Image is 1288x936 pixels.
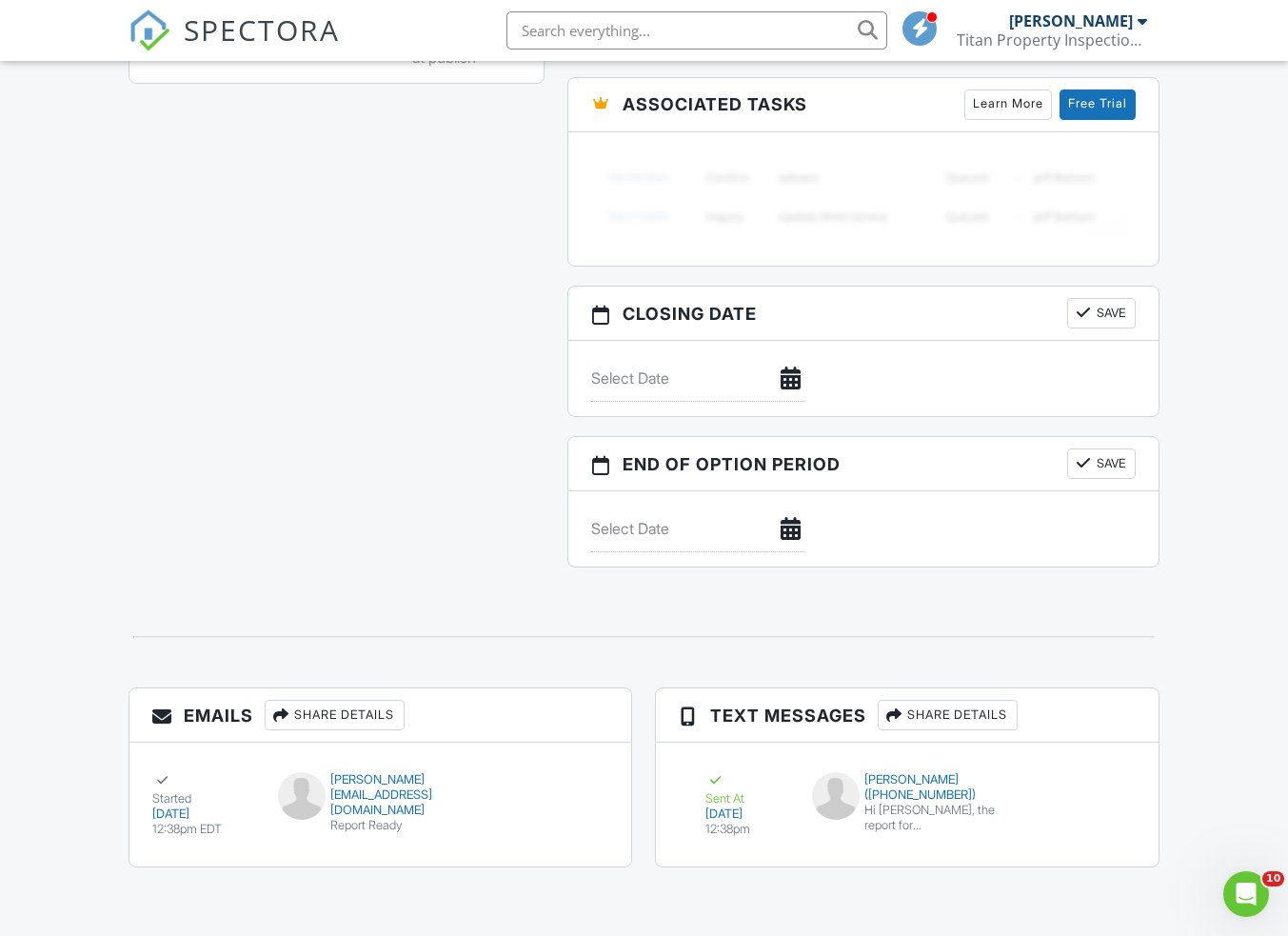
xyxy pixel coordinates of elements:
div: Sent At [705,772,789,807]
h3: Emails [129,688,631,743]
div: Share Details [878,700,1018,730]
span: Closing date [623,301,757,327]
div: Hi [PERSON_NAME], the report for [STREET_ADDRESS] is ready: [URL][DOMAIN_NAME] - [PERSON_NAME] [P... [864,803,1002,833]
img: The Best Home Inspection Software - Spectora [129,10,170,51]
button: Save [1067,298,1136,329]
input: Search everything... [506,11,887,50]
a: Started [DATE] 12:38pm EDT [PERSON_NAME][EMAIL_ADDRESS][DOMAIN_NAME] Report Ready [129,757,631,852]
span: SPECTORA [184,10,340,50]
a: Learn More [964,90,1052,120]
input: Select Date [591,506,804,552]
div: [PERSON_NAME] [1009,11,1133,30]
div: [DATE] [705,807,789,822]
div: Started [152,772,255,807]
a: Sent At [DATE] 12:38pm [PERSON_NAME] ([PHONE_NUMBER]) Hi [PERSON_NAME], the report for [STREET_AD... [679,757,1135,852]
button: Save [1067,448,1136,479]
span: Associated Tasks [623,91,807,117]
div: 12:38pm [705,822,789,837]
img: default-user-f0147aede5fd5fa78ca7ade42f37bd4542148d508eef1c3d3ea960f66861d68b.jpg [278,772,326,820]
img: blurred-tasks-251b60f19c3f713f9215ee2a18cbf2105fc2d72fcd585247cf5e9ec0c957c1dd.png [591,147,1135,247]
div: Titan Property Inspections, inc [957,30,1147,50]
a: Free Trial [1060,90,1136,120]
a: SPECTORA [129,26,340,66]
h3: Text Messages [656,688,1158,743]
div: 12:38pm EDT [152,822,255,837]
div: Share Details [265,700,405,730]
div: [PERSON_NAME][EMAIL_ADDRESS][DOMAIN_NAME] [278,772,484,818]
span: End of Option Period [623,451,841,477]
div: Report Ready [278,818,484,833]
iframe: Intercom live chat [1223,871,1269,917]
img: default-user-f0147aede5fd5fa78ca7ade42f37bd4542148d508eef1c3d3ea960f66861d68b.jpg [812,772,860,820]
div: [PERSON_NAME] ([PHONE_NUMBER]) [812,772,1002,803]
input: Select Date [591,355,804,402]
div: [DATE] [152,807,255,822]
span: 10 [1262,871,1284,886]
